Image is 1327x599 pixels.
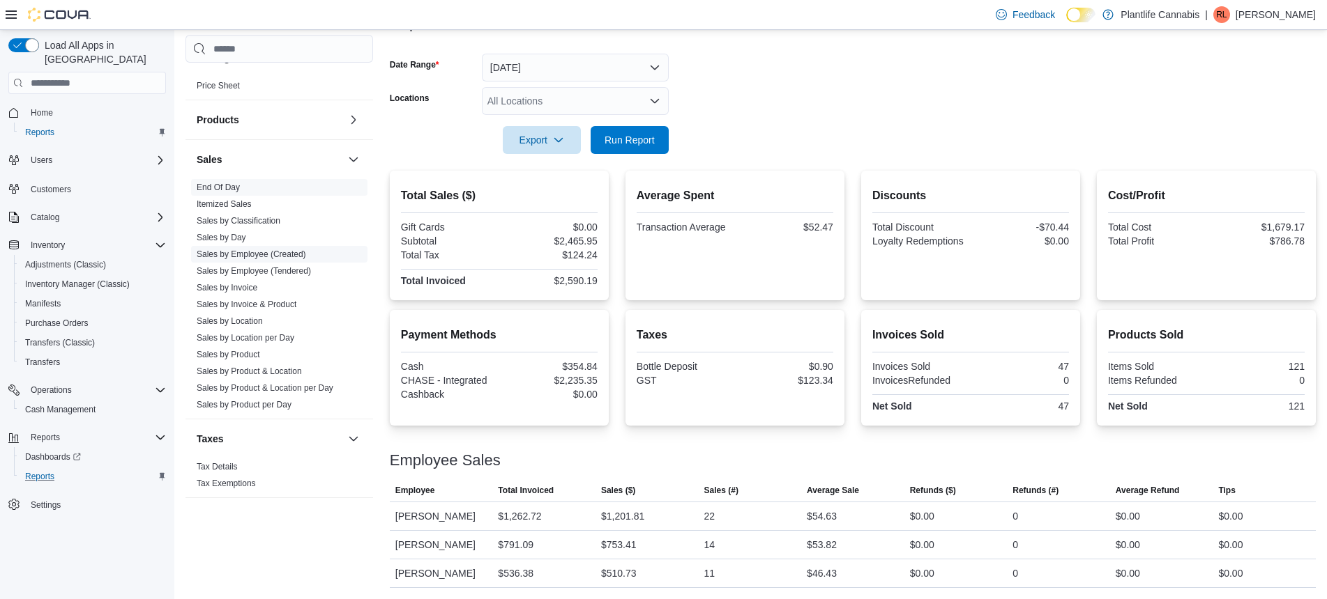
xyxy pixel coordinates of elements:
[25,471,54,482] span: Reports
[502,275,598,286] div: $2,590.19
[1116,565,1140,582] div: $0.00
[25,237,166,254] span: Inventory
[498,508,541,524] div: $1,262.72
[197,316,263,326] a: Sales by Location
[197,400,291,410] a: Sales by Product per Day
[197,199,252,210] span: Itemized Sales
[25,357,60,368] span: Transfers
[390,502,493,530] div: [PERSON_NAME]
[3,178,172,199] button: Customers
[1121,6,1199,23] p: Plantlife Cannabis
[1218,536,1243,553] div: $0.00
[20,401,166,418] span: Cash Management
[395,485,435,496] span: Employee
[601,485,635,496] span: Sales ($)
[197,283,257,293] a: Sales by Invoice
[591,126,669,154] button: Run Report
[502,375,598,386] div: $2,235.35
[973,400,1069,412] div: 47
[1236,6,1316,23] p: [PERSON_NAME]
[197,233,246,242] a: Sales by Day
[25,318,89,329] span: Purchase Orders
[1108,327,1305,343] h2: Products Sold
[1213,6,1230,23] div: Rob Loree
[3,380,172,400] button: Operations
[1116,485,1180,496] span: Average Refund
[1205,6,1208,23] p: |
[20,295,66,312] a: Manifests
[1209,235,1305,247] div: $786.78
[14,352,172,372] button: Transfers
[1013,8,1055,22] span: Feedback
[185,179,373,419] div: Sales
[14,447,172,467] a: Dashboards
[20,449,166,465] span: Dashboards
[25,104,166,121] span: Home
[1209,375,1305,386] div: 0
[872,327,1069,343] h2: Invoices Sold
[502,361,598,372] div: $354.84
[1116,536,1140,553] div: $0.00
[973,375,1069,386] div: 0
[3,428,172,447] button: Reports
[20,124,166,141] span: Reports
[704,485,738,496] span: Sales (#)
[185,458,373,497] div: Taxes
[20,401,101,418] a: Cash Management
[197,332,294,343] span: Sales by Location per Day
[31,240,65,251] span: Inventory
[1066,22,1067,23] span: Dark Mode
[401,361,496,372] div: Cash
[1209,361,1305,372] div: 121
[502,249,598,260] div: $124.24
[401,275,466,286] strong: Total Invoiced
[1013,536,1018,553] div: 0
[197,249,306,260] span: Sales by Employee (Created)
[39,38,166,66] span: Load All Apps in [GEOGRAPHIC_DATA]
[197,182,240,192] a: End Of Day
[14,467,172,486] button: Reports
[25,497,66,513] a: Settings
[3,208,172,227] button: Catalog
[605,133,655,147] span: Run Report
[601,508,644,524] div: $1,201.81
[25,279,130,290] span: Inventory Manager (Classic)
[807,536,837,553] div: $53.82
[25,382,77,398] button: Operations
[704,508,715,524] div: 22
[197,382,333,394] span: Sales by Product & Location per Day
[1209,221,1305,233] div: $1,679.17
[25,337,95,348] span: Transfers (Classic)
[1116,508,1140,524] div: $0.00
[25,104,59,121] a: Home
[1108,361,1204,372] div: Items Sold
[31,384,72,396] span: Operations
[14,333,172,352] button: Transfers (Classic)
[25,181,77,198] a: Customers
[197,461,238,472] span: Tax Details
[637,221,732,233] div: Transaction Average
[1108,375,1204,386] div: Items Refunded
[649,95,660,107] button: Open list of options
[502,221,598,233] div: $0.00
[1013,508,1018,524] div: 0
[872,400,912,412] strong: Net Sold
[637,361,732,372] div: Bottle Deposit
[502,389,598,400] div: $0.00
[345,111,362,128] button: Products
[197,80,240,91] span: Price Sheet
[738,375,833,386] div: $123.34
[197,266,311,276] a: Sales by Employee (Tendered)
[31,184,71,195] span: Customers
[197,232,246,243] span: Sales by Day
[390,93,430,104] label: Locations
[185,77,373,100] div: Pricing
[807,565,837,582] div: $46.43
[20,295,166,312] span: Manifests
[1218,485,1235,496] span: Tips
[25,209,166,226] span: Catalog
[910,536,934,553] div: $0.00
[197,182,240,193] span: End Of Day
[25,259,106,270] span: Adjustments (Classic)
[401,187,598,204] h2: Total Sales ($)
